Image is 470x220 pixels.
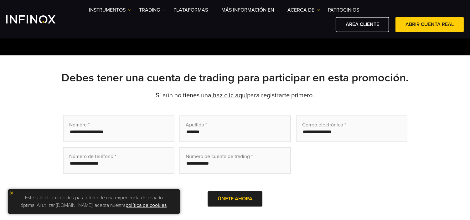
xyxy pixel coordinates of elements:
[287,6,320,14] a: ACERCA DE
[126,202,167,208] a: política de cookies
[328,6,359,14] a: Patrocinios
[208,191,262,207] button: Únete ahora
[139,6,166,14] a: TRADING
[9,191,14,195] img: yellow close icon
[218,196,252,202] span: Únete ahora
[173,6,214,14] a: PLATAFORMAS
[336,17,389,32] a: AREA CLIENTE
[16,91,454,100] p: Si aún no tienes una, para registrarte primero.
[213,92,247,99] a: haz clic aquí
[89,6,131,14] a: Instrumentos
[11,192,177,211] p: Este sitio utiliza cookies para ofrecerle una experiencia de usuario óptima. Al utilizar [DOMAIN_...
[6,15,70,23] a: INFINOX Logo
[61,71,409,84] strong: Debes tener una cuenta de trading para participar en esta promoción.
[395,17,464,32] a: ABRIR CUENTA REAL
[221,6,280,14] a: Más información en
